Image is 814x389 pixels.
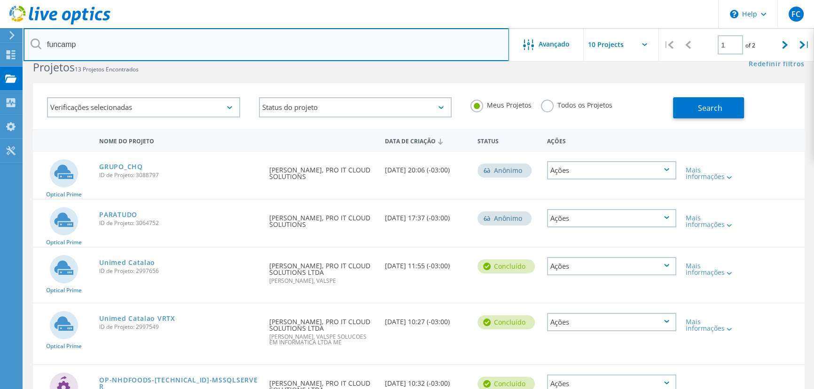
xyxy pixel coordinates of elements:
[46,343,82,349] span: Optical Prime
[269,334,376,345] span: [PERSON_NAME], VALSPE SOLUCOES EM INFORMATICA LTDA ME
[46,192,82,197] span: Optical Prime
[791,10,800,18] span: FC
[47,97,240,117] div: Verificações selecionadas
[99,268,259,274] span: ID de Projeto: 2997656
[541,100,612,109] label: Todos os Projetos
[46,240,82,245] span: Optical Prime
[380,200,473,231] div: [DATE] 17:37 (-03:00)
[477,315,535,329] div: Concluído
[686,319,738,332] div: Mais informações
[99,324,259,330] span: ID de Projeto: 2997549
[380,303,473,335] div: [DATE] 10:27 (-03:00)
[9,20,110,26] a: Live Optics Dashboard
[46,288,82,293] span: Optical Prime
[470,100,532,109] label: Meus Projetos
[99,315,175,322] a: Unimed Catalao VRTX
[542,132,681,149] div: Ações
[539,41,570,47] span: Avançado
[745,41,755,49] span: of 2
[99,163,142,170] a: GRUPO_CHQ
[99,259,155,266] a: Unimed Catalao
[265,200,380,237] div: [PERSON_NAME], PRO IT CLOUD SOLUTIONS
[795,28,814,62] div: |
[75,65,139,73] span: 13 Projetos Encontrados
[259,97,452,117] div: Status do projeto
[99,211,137,218] a: PARATUDO
[265,303,380,355] div: [PERSON_NAME], PRO IT CLOUD SOLUTIONS LTDA
[698,103,722,113] span: Search
[477,163,532,178] div: Anônimo
[380,248,473,279] div: [DATE] 11:55 (-03:00)
[547,209,677,227] div: Ações
[265,248,380,293] div: [PERSON_NAME], PRO IT CLOUD SOLUTIONS LTDA
[673,97,744,118] button: Search
[33,60,75,75] b: Projetos
[686,263,738,276] div: Mais informações
[686,167,738,180] div: Mais informações
[99,172,259,178] span: ID de Projeto: 3088797
[547,161,677,179] div: Ações
[269,278,376,284] span: [PERSON_NAME], VALSPE
[380,152,473,183] div: [DATE] 20:06 (-03:00)
[477,211,532,226] div: Anônimo
[473,132,542,149] div: Status
[380,132,473,149] div: Data de Criação
[730,10,738,18] svg: \n
[686,215,738,228] div: Mais informações
[265,152,380,189] div: [PERSON_NAME], PRO IT CLOUD SOLUTIONS
[749,61,805,69] a: Redefinir filtros
[99,220,259,226] span: ID de Projeto: 3064752
[23,28,509,61] input: Pesquisar projetos por nome, proprietário, ID, empresa, etc
[94,132,264,149] div: Nome do Projeto
[659,28,678,62] div: |
[547,313,677,331] div: Ações
[477,259,535,273] div: Concluído
[547,257,677,275] div: Ações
